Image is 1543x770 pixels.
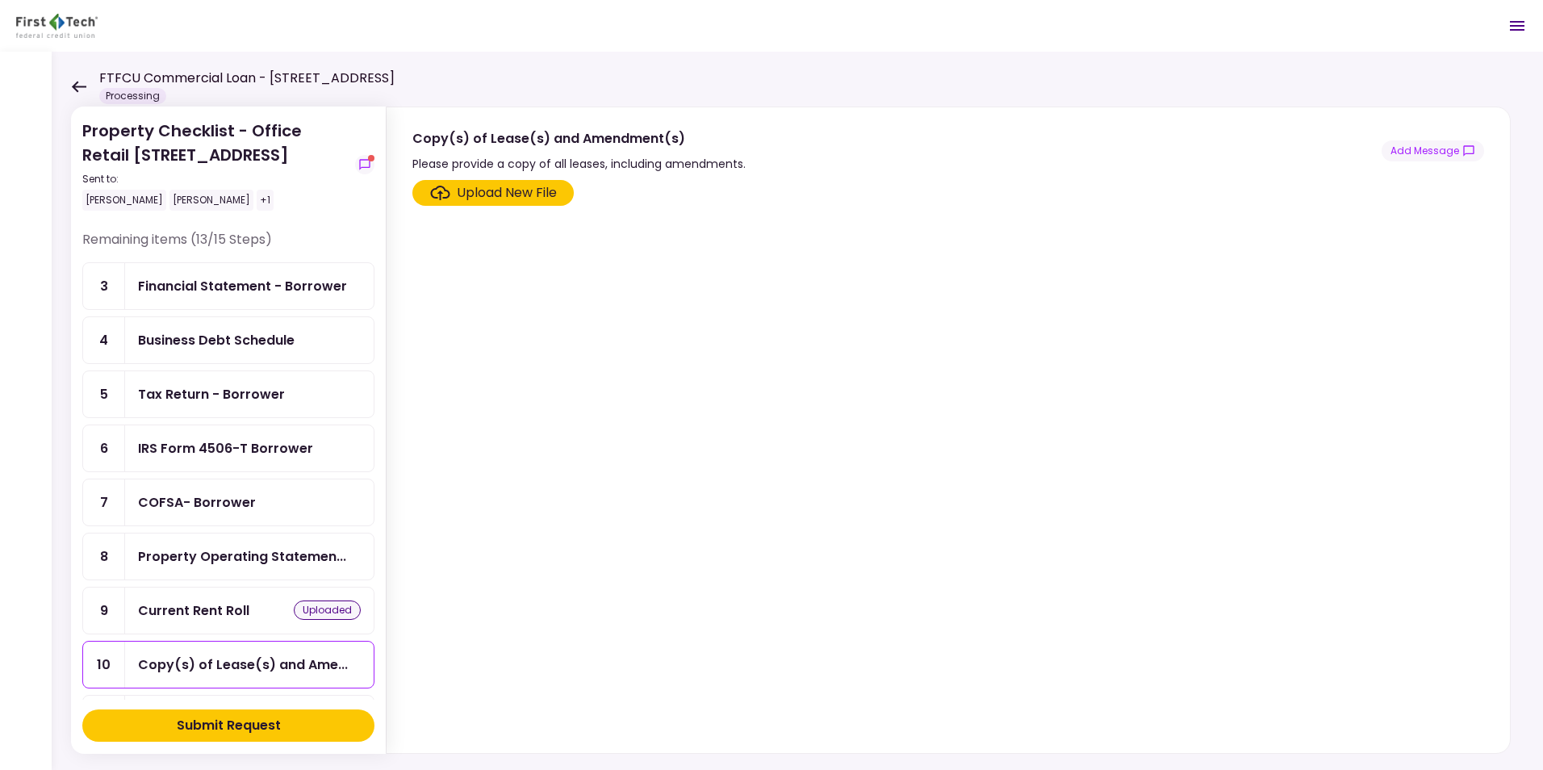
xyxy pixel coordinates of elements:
div: Copy(s) of Lease(s) and Amendment(s) [138,655,348,675]
a: 3Financial Statement - Borrower [82,262,374,310]
div: uploaded [294,601,361,620]
div: 9 [83,588,125,634]
a: 9Current Rent Rolluploaded [82,587,374,634]
div: Tax Return - Borrower [138,384,285,404]
a: 8Property Operating Statements [82,533,374,580]
div: 10 [83,642,125,688]
div: 11 [83,696,125,742]
div: Property Operating Statements [138,546,346,567]
div: COFSA- Borrower [138,492,256,513]
div: Sent to: [82,172,349,186]
a: 6IRS Form 4506-T Borrower [82,425,374,472]
a: 11Property Surveyuploaded [82,695,374,743]
a: 10Copy(s) of Lease(s) and Amendment(s) [82,641,374,688]
div: [PERSON_NAME] [82,190,166,211]
div: Submit Request [177,716,281,735]
button: show-messages [355,155,374,174]
div: Property Checklist - Office Retail [STREET_ADDRESS] [82,119,349,211]
div: IRS Form 4506-T Borrower [138,438,313,458]
div: Copy(s) of Lease(s) and Amendment(s)Please provide a copy of all leases, including amendments.sho... [386,107,1511,754]
div: 5 [83,371,125,417]
a: 7COFSA- Borrower [82,479,374,526]
div: Remaining items (13/15 Steps) [82,230,374,262]
div: +1 [257,190,274,211]
img: Partner icon [16,14,98,38]
button: show-messages [1382,140,1484,161]
div: 8 [83,534,125,580]
button: Submit Request [82,709,374,742]
div: [PERSON_NAME] [169,190,253,211]
div: Upload New File [457,183,557,203]
div: Please provide a copy of all leases, including amendments. [412,154,746,174]
div: Business Debt Schedule [138,330,295,350]
div: 7 [83,479,125,525]
div: Financial Statement - Borrower [138,276,347,296]
div: Copy(s) of Lease(s) and Amendment(s) [412,128,746,149]
div: 6 [83,425,125,471]
span: Click here to upload the required document [412,180,574,206]
div: Current Rent Roll [138,601,249,621]
h1: FTFCU Commercial Loan - [STREET_ADDRESS] [99,69,395,88]
div: 3 [83,263,125,309]
div: Processing [99,88,166,104]
button: Open menu [1498,6,1537,45]
div: 4 [83,317,125,363]
a: 5Tax Return - Borrower [82,370,374,418]
a: 4Business Debt Schedule [82,316,374,364]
